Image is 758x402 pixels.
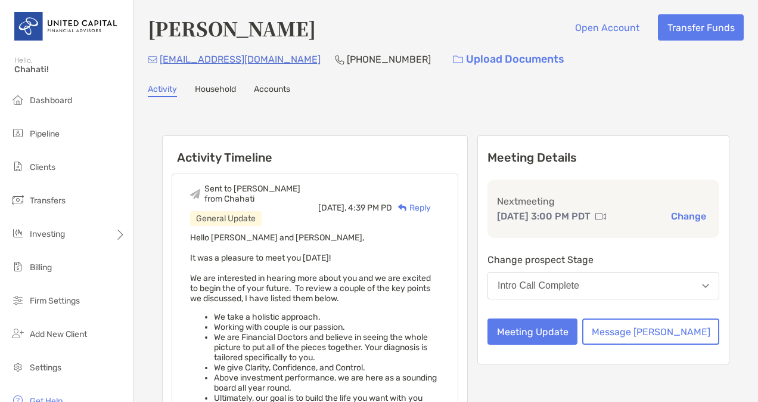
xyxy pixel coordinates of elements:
[11,259,25,274] img: billing icon
[214,373,440,393] li: Above investment performance, we are here as a sounding board all year round.
[11,360,25,374] img: settings icon
[487,272,719,299] button: Intro Call Complete
[214,312,440,322] li: We take a holistic approach.
[487,252,719,267] p: Change prospect Stage
[14,5,119,48] img: United Capital Logo
[195,84,236,97] a: Household
[148,56,157,63] img: Email Icon
[30,262,52,273] span: Billing
[392,202,431,214] div: Reply
[497,194,710,209] p: Next meeting
[11,293,25,307] img: firm-settings icon
[30,129,60,139] span: Pipeline
[11,193,25,207] img: transfers icon
[148,14,316,42] h4: [PERSON_NAME]
[11,226,25,240] img: investing icon
[453,55,463,64] img: button icon
[214,322,440,332] li: Working with couple is our passion.
[487,318,577,345] button: Meeting Update
[497,209,591,224] p: [DATE] 3:00 PM PDT
[11,92,25,107] img: dashboard icon
[658,14,744,41] button: Transfer Funds
[566,14,648,41] button: Open Account
[30,95,72,106] span: Dashboard
[11,159,25,174] img: clients icon
[487,150,719,165] p: Meeting Details
[11,326,25,341] img: add_new_client icon
[348,203,392,213] span: 4:39 PM PD
[30,196,66,206] span: Transfers
[148,84,177,97] a: Activity
[702,284,709,288] img: Open dropdown arrow
[163,136,467,165] h6: Activity Timeline
[30,229,65,239] span: Investing
[595,212,606,221] img: communication type
[11,126,25,140] img: pipeline icon
[347,52,431,67] p: [PHONE_NUMBER]
[318,203,346,213] span: [DATE],
[30,296,80,306] span: Firm Settings
[190,189,200,199] img: Event icon
[30,162,55,172] span: Clients
[667,210,710,222] button: Change
[190,211,262,226] div: General Update
[14,64,126,75] span: Chahati!
[582,318,719,345] button: Message [PERSON_NAME]
[398,204,407,212] img: Reply icon
[254,84,290,97] a: Accounts
[214,363,440,373] li: We give Clarity, Confidence, and Control.
[160,52,321,67] p: [EMAIL_ADDRESS][DOMAIN_NAME]
[30,363,61,373] span: Settings
[335,55,344,64] img: Phone Icon
[30,329,87,339] span: Add New Client
[445,47,572,72] a: Upload Documents
[214,332,440,363] li: We are Financial Doctors and believe in seeing the whole picture to put all of the pieces togethe...
[204,184,318,204] div: Sent to [PERSON_NAME] from Chahati
[498,280,579,291] div: Intro Call Complete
